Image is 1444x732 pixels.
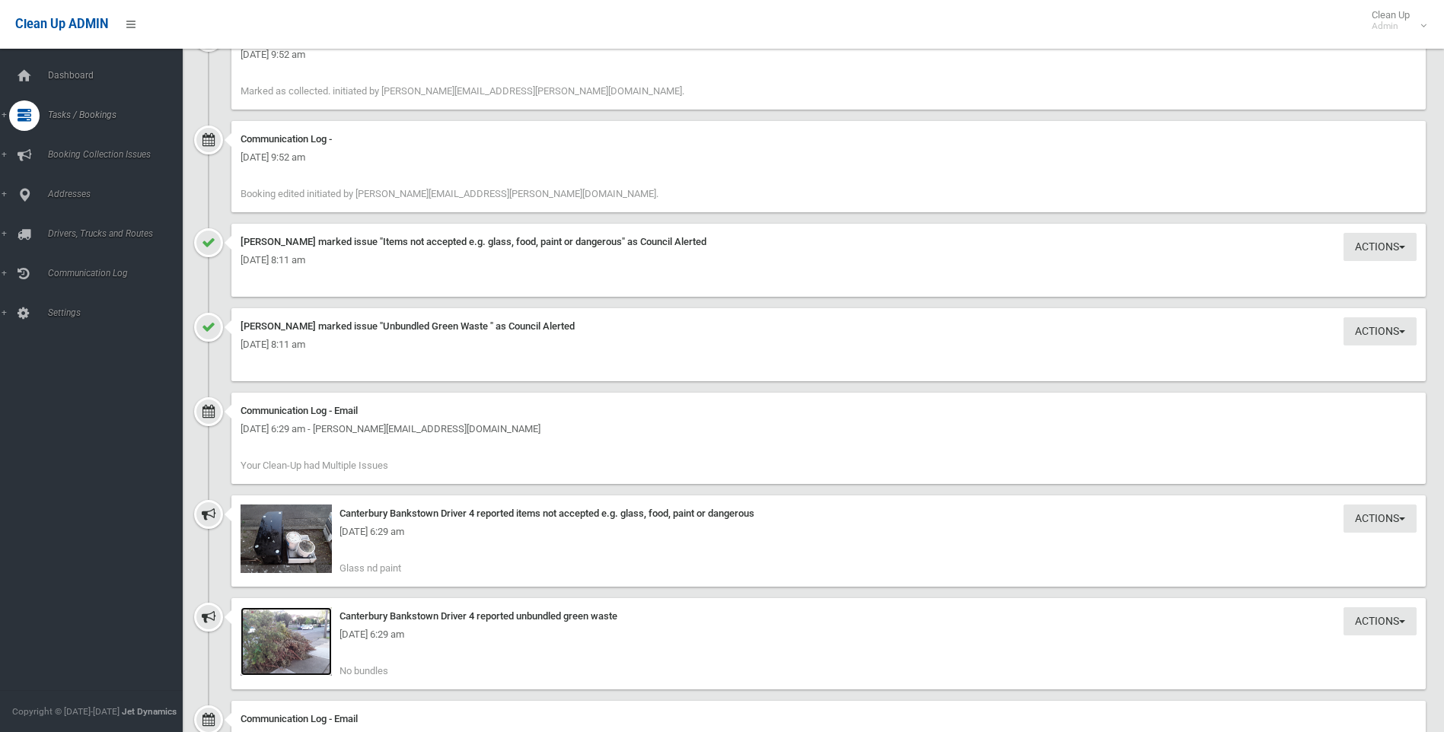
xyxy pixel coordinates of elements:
img: 2025-09-2406.28.105887000369091605541.jpg [241,607,332,676]
button: Actions [1344,504,1417,533]
strong: Jet Dynamics [122,706,177,717]
div: [DATE] 6:29 am [241,523,1417,541]
div: [DATE] 8:11 am [241,336,1417,354]
div: [PERSON_NAME] marked issue "Items not accepted e.g. glass, food, paint or dangerous" as Council A... [241,233,1417,251]
div: [DATE] 6:29 am [241,625,1417,644]
span: Marked as collected. initiated by [PERSON_NAME][EMAIL_ADDRESS][PERSON_NAME][DOMAIN_NAME]. [241,85,684,97]
span: Communication Log [43,268,194,278]
span: Booking Collection Issues [43,149,194,160]
div: [DATE] 8:11 am [241,251,1417,269]
div: Communication Log - [241,130,1417,148]
div: Communication Log - Email [241,710,1417,728]
img: 2025-09-2406.28.218382919443035296088.jpg [241,504,332,573]
span: Dashboard [43,70,194,81]
small: Admin [1372,21,1410,32]
span: Settings [43,307,194,318]
div: [DATE] 6:29 am - [PERSON_NAME][EMAIL_ADDRESS][DOMAIN_NAME] [241,420,1417,438]
div: Canterbury Bankstown Driver 4 reported unbundled green waste [241,607,1417,625]
span: Copyright © [DATE]-[DATE] [12,706,120,717]
span: Booking edited initiated by [PERSON_NAME][EMAIL_ADDRESS][PERSON_NAME][DOMAIN_NAME]. [241,188,658,199]
div: [DATE] 9:52 am [241,148,1417,167]
div: Communication Log - Email [241,402,1417,420]
span: Clean Up ADMIN [15,17,108,31]
button: Actions [1344,233,1417,261]
button: Actions [1344,607,1417,635]
span: Drivers, Trucks and Routes [43,228,194,239]
span: Your Clean-Up had Multiple Issues [241,460,388,471]
div: Canterbury Bankstown Driver 4 reported items not accepted e.g. glass, food, paint or dangerous [241,504,1417,523]
div: [DATE] 9:52 am [241,46,1417,64]
div: [PERSON_NAME] marked issue "Unbundled Green Waste " as Council Alerted [241,317,1417,336]
span: Clean Up [1364,9,1425,32]
button: Actions [1344,317,1417,345]
span: Tasks / Bookings [43,110,194,120]
span: Addresses [43,189,194,199]
span: No bundles [339,665,388,676]
span: Glass nd paint [339,562,401,574]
